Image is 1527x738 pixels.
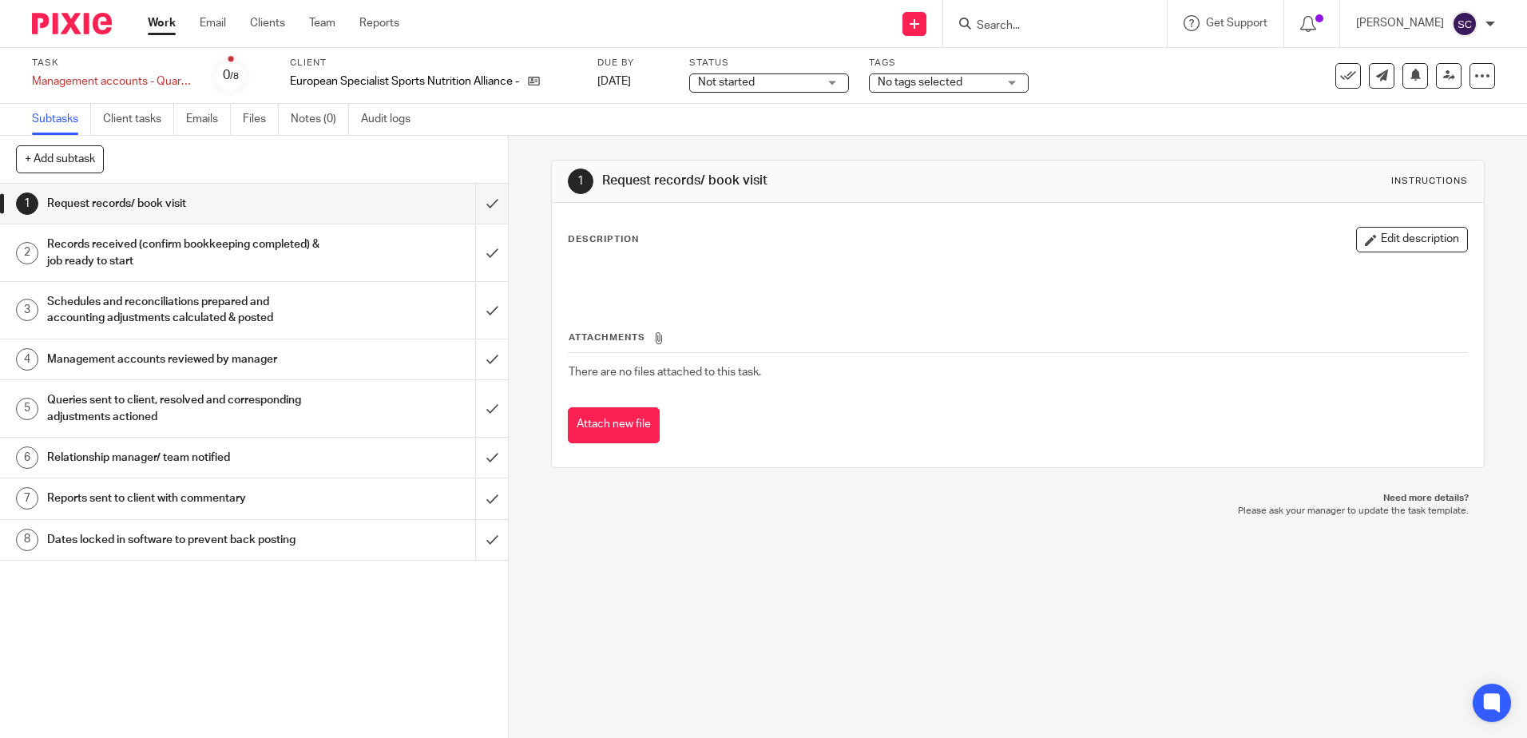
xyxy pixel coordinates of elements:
h1: Queries sent to client, resolved and corresponding adjustments actioned [47,388,322,429]
h1: Request records/ book visit [47,192,322,216]
input: Search [975,19,1119,34]
label: Tags [869,57,1029,69]
span: Attachments [569,333,645,342]
h1: Reports sent to client with commentary [47,486,322,510]
p: Description [568,233,639,246]
div: 6 [16,446,38,469]
h1: Dates locked in software to prevent back posting [47,528,322,552]
div: 2 [16,242,38,264]
button: Edit description [1356,227,1468,252]
div: 5 [16,398,38,420]
h1: Records received (confirm bookkeeping completed) & job ready to start [47,232,322,273]
img: Pixie [32,13,112,34]
span: Get Support [1206,18,1267,29]
img: svg%3E [1452,11,1477,37]
a: Client tasks [103,104,174,135]
div: 3 [16,299,38,321]
p: Need more details? [567,492,1468,505]
a: Emails [186,104,231,135]
h1: Relationship manager/ team notified [47,446,322,470]
div: 7 [16,487,38,510]
a: Work [148,15,176,31]
p: European Specialist Sports Nutrition Alliance - ESSNA [290,73,520,89]
h1: Request records/ book visit [602,173,1052,189]
span: Not started [698,77,755,88]
div: Instructions [1391,175,1468,188]
a: Notes (0) [291,104,349,135]
a: Subtasks [32,104,91,135]
span: There are no files attached to this task. [569,367,761,378]
a: Team [309,15,335,31]
p: [PERSON_NAME] [1356,15,1444,31]
span: No tags selected [878,77,962,88]
div: 1 [568,169,593,194]
a: Reports [359,15,399,31]
span: [DATE] [597,76,631,87]
label: Status [689,57,849,69]
a: Audit logs [361,104,422,135]
a: Clients [250,15,285,31]
p: Please ask your manager to update the task template. [567,505,1468,518]
button: + Add subtask [16,145,104,173]
label: Due by [597,57,669,69]
button: Attach new file [568,407,660,443]
div: 4 [16,348,38,371]
h1: Schedules and reconciliations prepared and accounting adjustments calculated & posted [47,290,322,331]
label: Client [290,57,577,69]
a: Files [243,104,279,135]
div: Management accounts - Quarterly [32,73,192,89]
div: 0 [223,66,239,85]
label: Task [32,57,192,69]
div: 8 [16,529,38,551]
a: Email [200,15,226,31]
h1: Management accounts reviewed by manager [47,347,322,371]
div: 1 [16,192,38,215]
small: /8 [230,72,239,81]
